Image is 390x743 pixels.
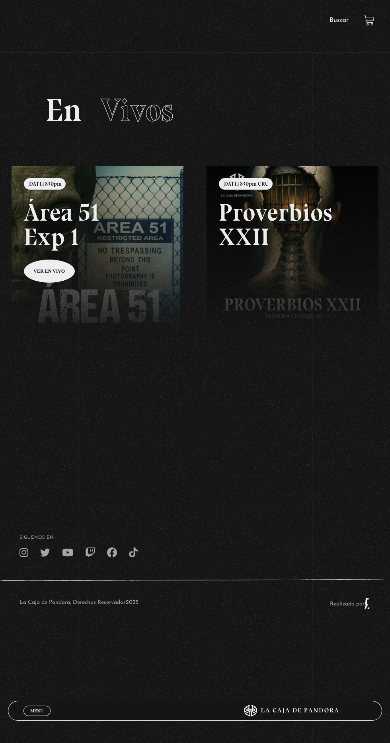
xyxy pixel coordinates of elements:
[101,91,174,129] span: Vivos
[364,15,374,26] a: View your shopping cart
[330,601,370,607] a: Realizado por
[45,94,345,126] h2: En
[19,598,138,609] p: La Caja de Pandora, Derechos Reservados 2025
[19,535,370,540] h4: SÍguenos en:
[330,17,349,23] a: Buscar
